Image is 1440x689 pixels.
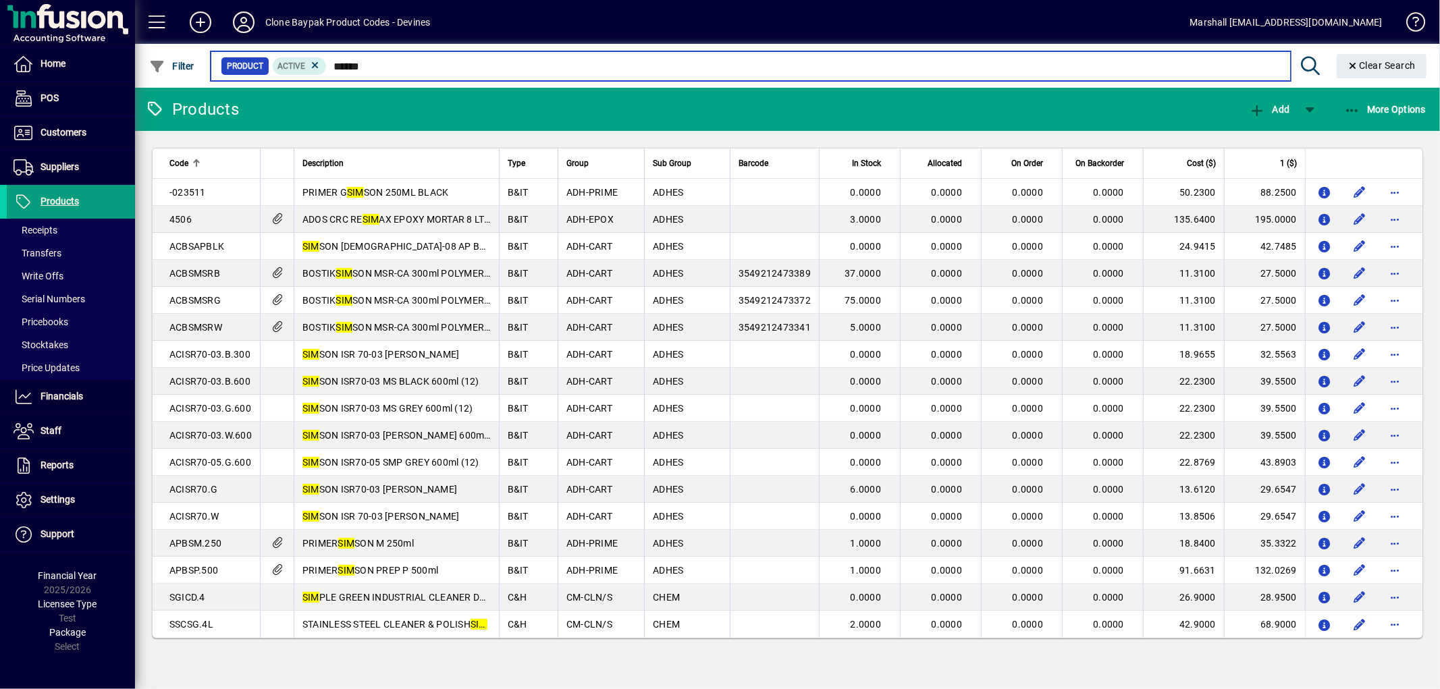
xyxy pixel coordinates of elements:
[508,511,529,522] span: B&IT
[653,511,683,522] span: ADHES
[1013,430,1044,441] span: 0.0000
[7,82,135,115] a: POS
[7,518,135,551] a: Support
[302,430,507,441] span: SON ISR70-03 [PERSON_NAME] 600ml (12)
[1094,187,1125,198] span: 0.0000
[508,187,529,198] span: B&IT
[302,241,319,252] em: SIM
[508,349,529,360] span: B&IT
[169,430,252,441] span: ACISR70-03.W.600
[7,310,135,333] a: Pricebooks
[169,214,192,225] span: 4506
[1224,233,1305,260] td: 42.7485
[508,156,525,171] span: Type
[653,241,683,252] span: ADHES
[1396,3,1423,47] a: Knowledge Base
[1349,505,1370,527] button: Edit
[508,241,529,252] span: B&IT
[739,322,811,333] span: 3549212473341
[41,460,74,470] span: Reports
[851,322,882,333] span: 5.0000
[169,403,251,414] span: ACISR70-03.G.600
[338,565,355,576] em: SIM
[302,241,548,252] span: SON [DEMOGRAPHIC_DATA]-08 AP BLACK SAUSAGE
[932,322,963,333] span: 0.0000
[1013,268,1044,279] span: 0.0000
[1013,538,1044,549] span: 0.0000
[7,219,135,242] a: Receipts
[653,268,683,279] span: ADHES
[7,449,135,483] a: Reports
[1094,484,1125,495] span: 0.0000
[653,538,683,549] span: ADHES
[302,349,319,360] em: SIM
[1143,233,1224,260] td: 24.9415
[169,349,250,360] span: ACISR70-03.B.300
[932,592,963,603] span: 0.0000
[1013,376,1044,387] span: 0.0000
[1249,104,1289,115] span: Add
[14,248,61,258] span: Transfers
[1349,370,1370,392] button: Edit
[508,430,529,441] span: B&IT
[1349,451,1370,473] button: Edit
[1224,476,1305,503] td: 29.6547
[169,268,220,279] span: ACBSMSRB
[1224,260,1305,287] td: 27.5000
[169,457,251,468] span: ACISR70-05.G.600
[302,403,319,414] em: SIM
[169,156,188,171] span: Code
[1224,341,1305,368] td: 32.5563
[851,457,882,468] span: 0.0000
[1224,287,1305,314] td: 27.5000
[1143,476,1224,503] td: 13.6120
[851,484,882,495] span: 6.0000
[1246,97,1293,121] button: Add
[1224,422,1305,449] td: 39.5500
[14,316,68,327] span: Pricebooks
[653,187,683,198] span: ADHES
[1349,263,1370,284] button: Edit
[1013,295,1044,306] span: 0.0000
[851,376,882,387] span: 0.0000
[1349,290,1370,311] button: Edit
[14,362,80,373] span: Price Updates
[347,187,364,198] em: SIM
[932,241,963,252] span: 0.0000
[1349,236,1370,257] button: Edit
[566,430,612,441] span: ADH-CART
[38,570,97,581] span: Financial Year
[145,99,239,120] div: Products
[1384,505,1406,527] button: More options
[932,268,963,279] span: 0.0000
[302,538,414,549] span: PRIMER SON M 250ml
[169,511,219,522] span: ACISR70.W
[1094,538,1125,549] span: 0.0000
[1384,559,1406,581] button: More options
[1349,478,1370,500] button: Edit
[1071,156,1136,171] div: On Backorder
[302,156,491,171] div: Description
[169,156,252,171] div: Code
[851,349,882,360] span: 0.0000
[363,214,379,225] em: SIM
[227,59,263,73] span: Product
[851,241,882,252] span: 0.0000
[851,214,882,225] span: 3.0000
[932,349,963,360] span: 0.0000
[41,528,74,539] span: Support
[845,268,881,279] span: 37.0000
[1013,511,1044,522] span: 0.0000
[1384,613,1406,635] button: More options
[1143,206,1224,233] td: 135.6400
[653,322,683,333] span: ADHES
[1094,376,1125,387] span: 0.0000
[302,214,508,225] span: ADOS CRC RE AX EPOXY MORTAR 8 LTR KIT
[1224,530,1305,557] td: 35.3322
[1224,557,1305,584] td: 132.0269
[1143,395,1224,422] td: 22.2300
[1143,341,1224,368] td: 18.9655
[566,376,612,387] span: ADH-CART
[1349,559,1370,581] button: Edit
[508,484,529,495] span: B&IT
